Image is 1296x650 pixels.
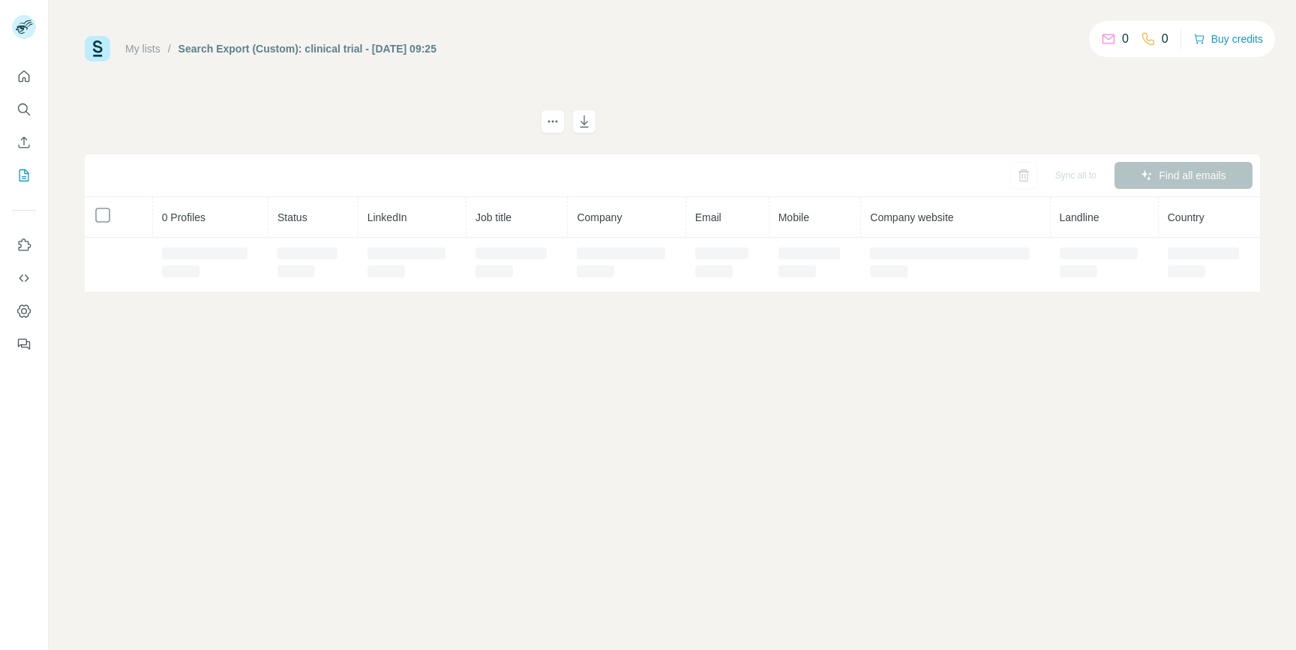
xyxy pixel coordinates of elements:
[12,63,36,90] button: Quick start
[85,109,527,133] h1: Search Export (Custom): clinical trial - [DATE] 09:25
[12,129,36,156] button: Enrich CSV
[12,331,36,358] button: Feedback
[85,36,110,61] img: Surfe Logo
[12,96,36,123] button: Search
[541,109,565,133] button: actions
[778,211,809,223] span: Mobile
[1122,30,1129,48] p: 0
[1193,28,1263,49] button: Buy credits
[12,265,36,292] button: Use Surfe API
[1060,211,1099,223] span: Landline
[12,298,36,325] button: Dashboard
[1162,30,1168,48] p: 0
[367,211,407,223] span: LinkedIn
[870,211,953,223] span: Company website
[178,41,436,56] div: Search Export (Custom): clinical trial - [DATE] 09:25
[12,232,36,259] button: Use Surfe on LinkedIn
[1168,211,1204,223] span: Country
[277,211,307,223] span: Status
[475,211,511,223] span: Job title
[577,211,622,223] span: Company
[125,43,160,55] a: My lists
[695,211,721,223] span: Email
[162,211,205,223] span: 0 Profiles
[12,162,36,189] button: My lists
[168,41,171,56] li: /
